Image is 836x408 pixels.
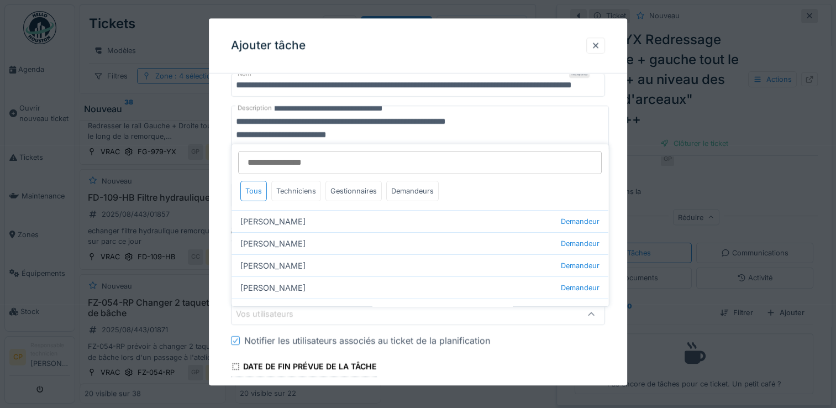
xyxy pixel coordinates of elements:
[236,308,309,321] div: Vos utilisateurs
[561,238,600,249] span: Demandeur
[235,297,274,307] label: Utilisateurs
[386,181,439,201] div: Demandeurs
[232,254,608,276] div: [PERSON_NAME]
[244,334,490,347] div: Notifier les utilisateurs associés au ticket de la planification
[231,358,377,377] div: Date de fin prévue de la tâche
[231,39,306,53] h3: Ajouter tâche
[232,276,608,299] div: [PERSON_NAME]
[561,260,600,271] span: Demandeur
[561,283,600,293] span: Demandeur
[232,232,608,254] div: [PERSON_NAME]
[240,181,267,201] div: Tous
[569,69,590,78] div: Requis
[561,305,600,315] span: Demandeur
[271,181,321,201] div: Techniciens
[235,101,274,115] label: Description
[561,216,600,227] span: Demandeur
[232,299,608,321] div: [PERSON_NAME]
[325,181,382,201] div: Gestionnaires
[235,69,254,79] label: Nom
[232,210,608,232] div: [PERSON_NAME]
